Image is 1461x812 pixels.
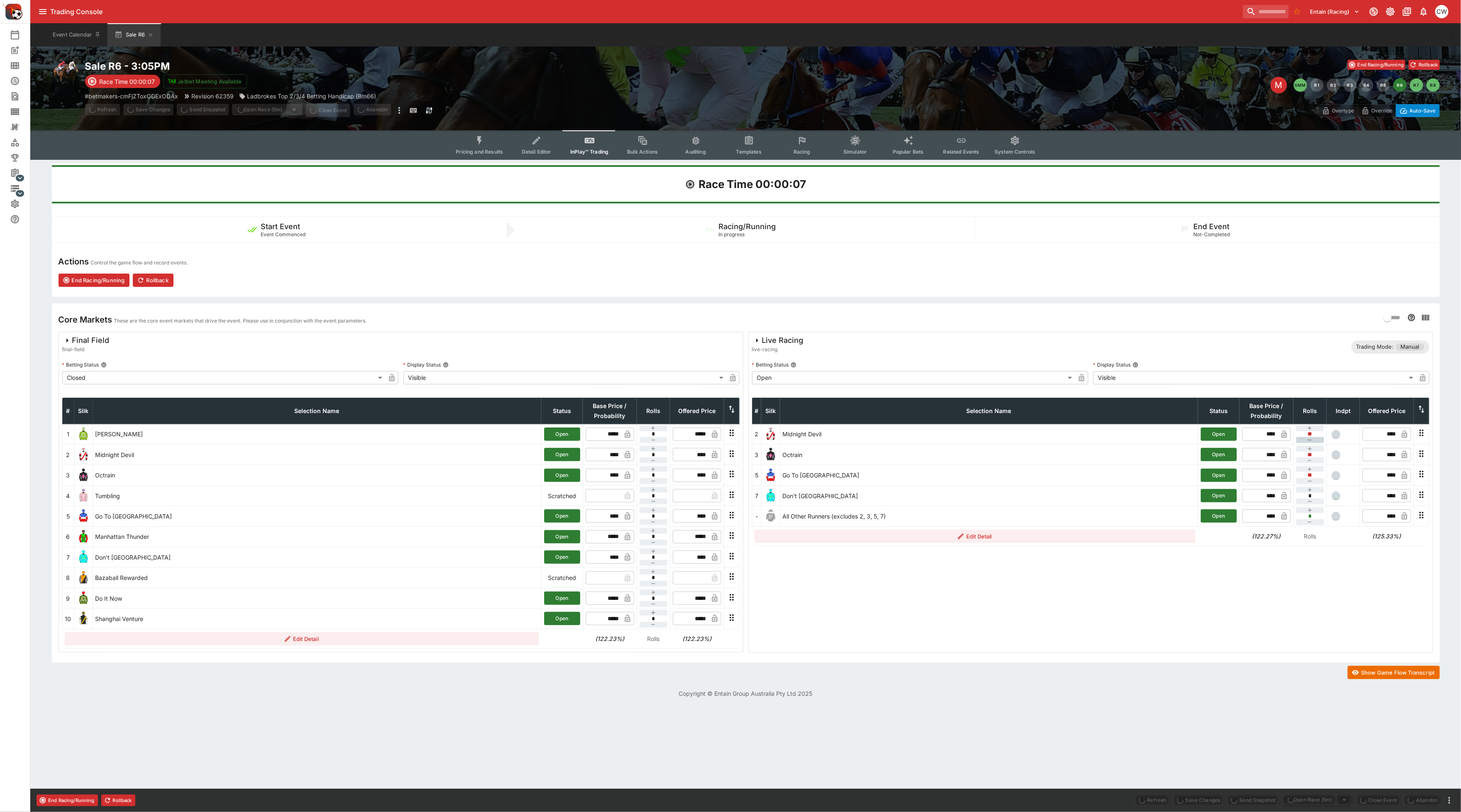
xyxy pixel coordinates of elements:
button: Open [1201,428,1237,441]
img: horse_racing.png [52,60,78,86]
span: Not-Completed [1193,231,1230,237]
div: Christopher Winter [1435,5,1449,18]
th: Base Price / Probability [583,398,637,424]
p: Trading Mode: [1356,343,1394,351]
button: Betting Status [101,362,107,368]
button: Jetbet Meeting Available [164,74,247,88]
button: Christopher Winter [1433,2,1451,21]
img: runner 9 [77,592,90,605]
p: Display Status [403,361,441,368]
span: Mark an event as closed and abandoned. [354,105,391,113]
span: Event Commenced [261,231,305,237]
th: Offered Price [670,398,724,424]
div: Live Racing [752,335,804,345]
nav: pagination navigation [1294,78,1440,92]
div: Management [10,168,33,178]
button: R7 [1410,78,1423,92]
th: Silk [74,398,93,424]
button: Open [1201,469,1237,482]
button: Open [1201,509,1237,523]
button: Display Status [443,362,449,368]
th: Rolls [1293,398,1327,424]
span: Detail Editor [522,149,551,155]
span: Templates [736,149,762,155]
th: Rolls [637,398,670,424]
p: Revision 62359 [192,92,234,100]
div: Futures [10,76,33,86]
div: Closed [62,371,385,384]
td: 5 [62,506,74,526]
span: Manual [1396,343,1424,351]
div: System Settings [10,199,33,209]
button: End Racing/Running [1348,60,1406,70]
h5: End Event [1193,222,1229,231]
td: 7 [752,485,761,506]
div: Infrastructure [10,183,33,193]
th: # [62,398,74,424]
img: runner 6 [77,530,90,543]
h5: Racing/Running [718,222,776,231]
p: Control the game flow and record events. [91,259,188,267]
p: Display Status [1093,361,1131,368]
img: blank-silk.png [764,509,777,523]
button: No Bookmarks [1290,5,1304,18]
div: Event Calendar [10,30,33,40]
div: split button [1282,794,1353,806]
span: InPlay™ Trading [570,149,608,155]
button: Override [1358,104,1396,117]
td: Go To [GEOGRAPHIC_DATA] [93,506,541,526]
button: Open [544,530,580,543]
td: 4 [62,485,74,506]
td: Shanghai Venture [93,609,541,629]
td: 2 [62,445,74,465]
td: Bazaball Rewarded [93,567,541,588]
h6: (125.33%) [1362,532,1411,541]
button: SMM [1294,78,1307,92]
td: Midnight Devil [780,424,1198,444]
div: Final Field [62,335,110,345]
button: Rollback [133,274,173,287]
div: Ladbrokes Top 2/3/4 Betting Handicap (Bm66) [239,92,376,100]
td: 5 [752,465,761,485]
div: Tournaments [10,153,33,163]
td: 10 [62,609,74,629]
span: In progress [718,231,745,237]
button: Open [1201,489,1237,502]
div: Visible [403,371,726,384]
button: Connected to PK [1366,4,1381,19]
img: PriceKinetics Logo [2,2,22,22]
button: Display Status [1133,362,1139,368]
th: Status [541,398,583,424]
img: runner 5 [77,509,90,523]
p: Betting Status [752,361,789,368]
button: End Racing/Running [37,795,98,806]
th: Independent [1327,398,1360,424]
td: [PERSON_NAME] [93,424,541,444]
img: runner 2 [764,428,777,441]
td: 8 [62,567,74,588]
p: Copy To Clipboard [85,92,178,100]
div: Help & Support [10,214,33,224]
button: Open [544,592,580,605]
button: End Racing/Running [59,274,130,287]
button: R5 [1377,78,1390,92]
div: split button [232,104,303,115]
button: R6 [1393,78,1407,92]
td: - [752,506,761,526]
div: Categories [10,137,33,147]
button: Edit Detail [65,632,539,646]
h4: Core Markets [59,314,112,325]
td: 3 [752,445,761,465]
th: Status [1198,398,1239,424]
span: Related Events [943,149,980,155]
button: Sale R6 [107,23,161,46]
span: Mark an event as closed and abandoned. [1404,795,1441,804]
img: runner 10 [77,612,90,625]
th: Selection Name [93,398,541,424]
div: New Event [10,45,33,55]
td: Octrain [93,465,541,485]
img: runner 7 [764,489,777,502]
img: runner 2 [77,448,90,461]
span: Popular Bets [893,149,924,155]
div: Edit Meeting [1270,77,1287,93]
